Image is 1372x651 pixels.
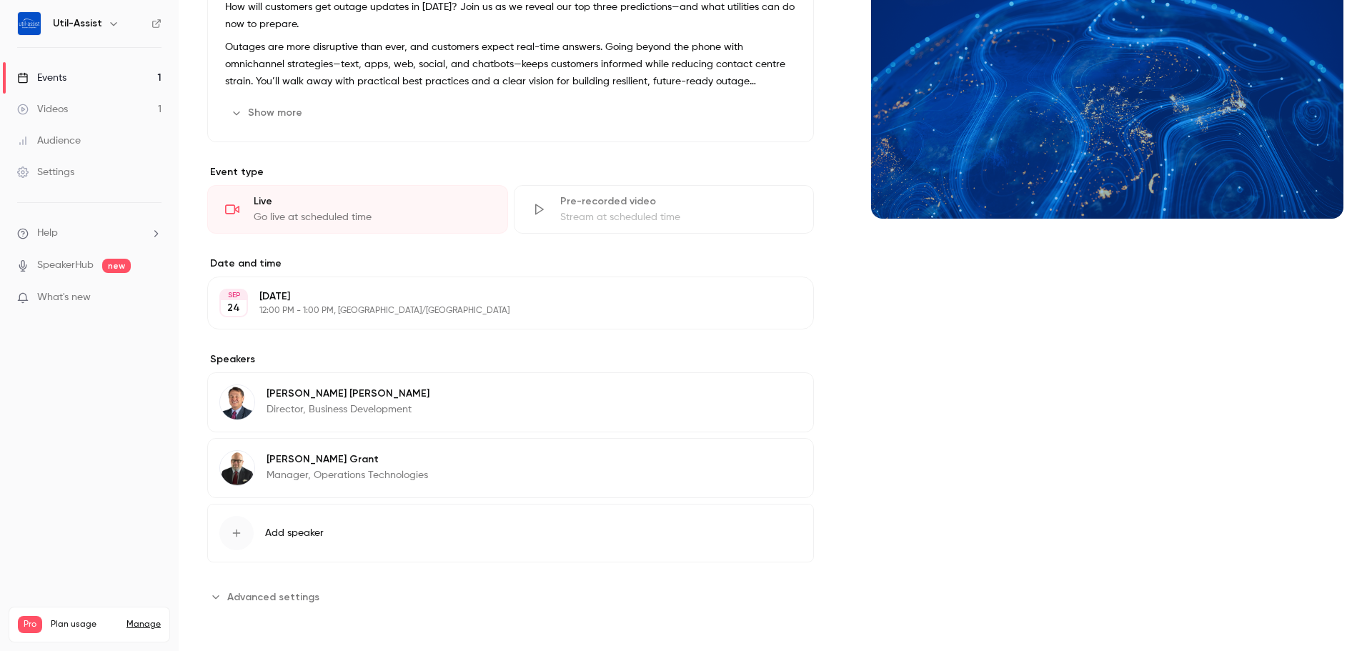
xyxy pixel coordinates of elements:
[254,194,490,209] div: Live
[207,352,814,367] label: Speakers
[225,39,796,90] p: Outages are more disruptive than ever, and customers expect real-time answers. Going beyond the p...
[207,257,814,271] label: Date and time
[18,12,41,35] img: Util-Assist
[267,468,428,482] p: Manager, Operations Technologies
[207,585,328,608] button: Advanced settings
[267,452,428,467] p: [PERSON_NAME] Grant
[225,101,311,124] button: Show more
[267,387,429,401] p: [PERSON_NAME] [PERSON_NAME]
[17,226,161,241] li: help-dropdown-opener
[560,194,797,209] div: Pre-recorded video
[102,259,131,273] span: new
[17,71,66,85] div: Events
[560,210,797,224] div: Stream at scheduled time
[267,402,429,417] p: Director, Business Development
[259,305,738,317] p: 12:00 PM - 1:00 PM, [GEOGRAPHIC_DATA]/[GEOGRAPHIC_DATA]
[227,590,319,605] span: Advanced settings
[17,102,68,116] div: Videos
[53,16,102,31] h6: Util-Assist
[265,526,324,540] span: Add speaker
[144,292,161,304] iframe: Noticeable Trigger
[207,372,814,432] div: John McClean[PERSON_NAME] [PERSON_NAME]Director, Business Development
[227,301,240,315] p: 24
[51,619,118,630] span: Plan usage
[221,290,247,300] div: SEP
[37,226,58,241] span: Help
[17,165,74,179] div: Settings
[220,385,254,419] img: John McClean
[207,165,814,179] p: Event type
[207,504,814,562] button: Add speaker
[207,585,814,608] section: Advanced settings
[514,185,815,234] div: Pre-recorded videoStream at scheduled time
[254,210,490,224] div: Go live at scheduled time
[207,185,508,234] div: LiveGo live at scheduled time
[207,438,814,498] div: Jeff Grant[PERSON_NAME] GrantManager, Operations Technologies
[37,258,94,273] a: SpeakerHub
[17,134,81,148] div: Audience
[126,619,161,630] a: Manage
[18,616,42,633] span: Pro
[259,289,738,304] p: [DATE]
[37,290,91,305] span: What's new
[220,451,254,485] img: Jeff Grant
